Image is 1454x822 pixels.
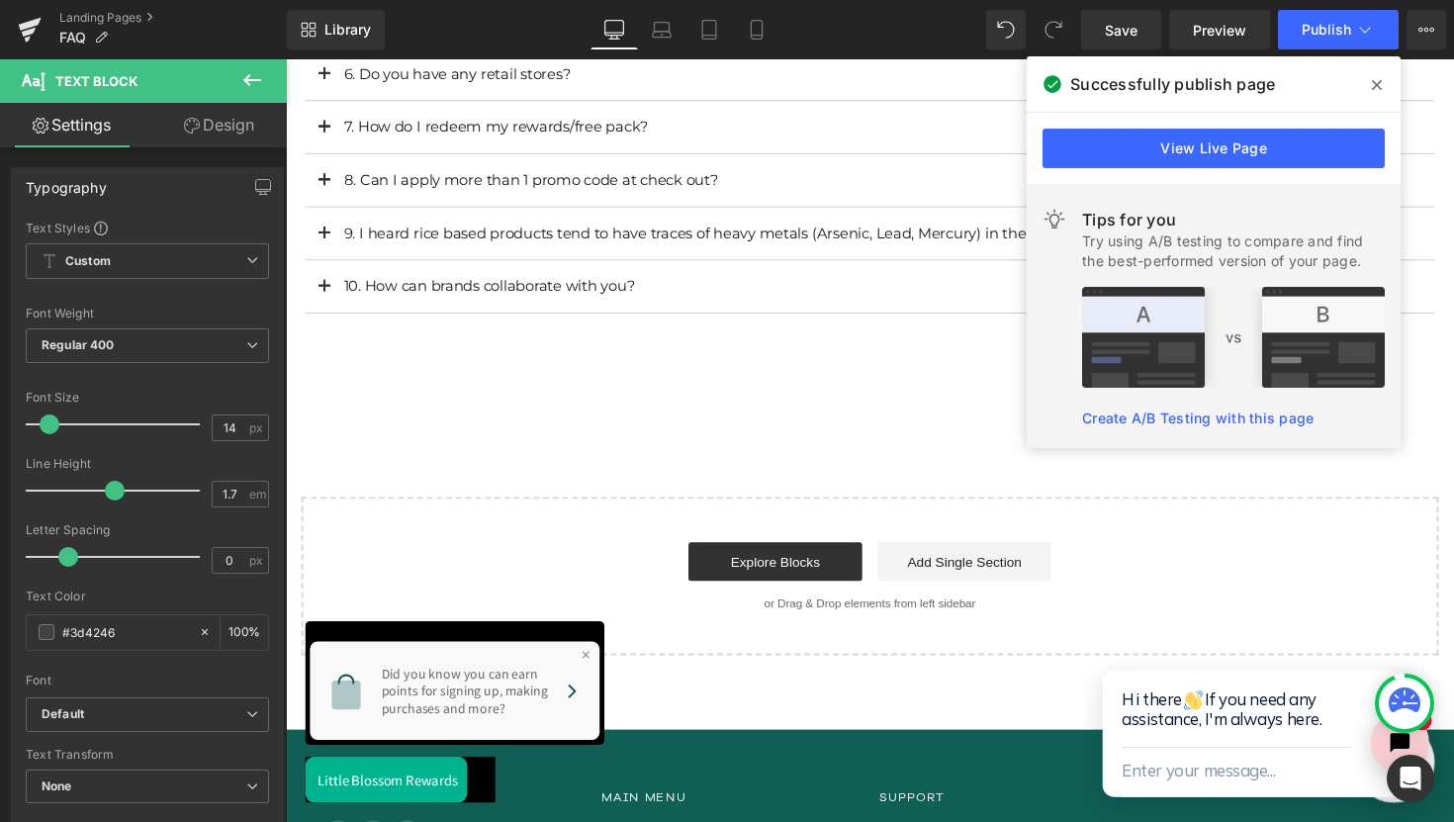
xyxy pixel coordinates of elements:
[324,21,371,39] span: Library
[249,421,266,434] span: px
[1043,208,1066,231] img: light.svg
[59,166,1137,190] p: 9. I heard rice based products tend to have traces of heavy metals (Arsenic, Lead, Mercury) in th...
[412,495,591,534] a: Explore Blocks
[59,112,1137,136] p: 8. Can I apply more than 1 promo code at check out?
[26,391,269,405] div: Font Size
[42,778,72,793] b: None
[323,735,571,778] h2: Main menu
[26,523,269,537] div: Letter Spacing
[685,10,733,49] a: Tablet
[59,10,287,26] a: Landing Pages
[1387,755,1434,802] div: Open Intercom Messenger
[26,748,269,762] div: Text Transform
[1070,72,1275,96] span: Successfully publish page
[147,103,291,147] a: Design
[42,337,115,352] b: Regular 400
[591,10,638,49] a: Desktop
[1407,10,1446,49] button: More
[65,253,111,270] b: Custom
[42,706,84,723] i: Default
[986,10,1026,49] button: Undo
[78,41,260,102] div: Did you know you can earn points for signing up, making purchases and more?
[26,674,269,687] div: Font
[249,554,266,567] span: px
[59,30,86,46] span: FAQ
[59,57,1137,81] p: 7. How do I redeem my rewards/free pack?
[62,621,189,643] input: Color
[1082,410,1314,426] a: Create A/B Testing with this page
[20,714,215,762] iframe: LoyaltyLion beacon
[817,562,1197,781] iframe: Tidio Chat
[287,10,385,49] a: New Library
[638,10,685,49] a: Laptop
[55,73,137,89] span: Text Block
[1034,10,1073,49] button: Redo
[607,735,855,778] h2: Support
[59,221,1137,244] p: 10. How can brands collaborate with you?
[1082,208,1385,231] div: Tips for you
[1278,10,1399,49] button: Publish
[26,220,269,235] div: Text Styles
[26,457,269,471] div: Line Height
[26,168,107,196] div: Typography
[733,10,780,49] a: Mobile
[221,615,268,650] div: %
[26,307,269,320] div: Font Weight
[606,495,784,534] a: Add Single Section
[1082,287,1385,388] img: tip.png
[1082,231,1385,271] div: Try using A/B testing to compare and find the best-performed version of your page.
[1302,22,1351,38] span: Publish
[1193,20,1246,41] span: Preview
[1105,20,1137,41] span: Save
[59,3,1137,27] p: 6. Do you have any retail stores?
[249,488,266,501] span: em
[1169,10,1270,49] a: Preview
[26,590,269,603] div: Text Color
[1043,129,1385,168] a: View Live Page
[47,550,1149,564] p: or Drag & Drop elements from left sidebar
